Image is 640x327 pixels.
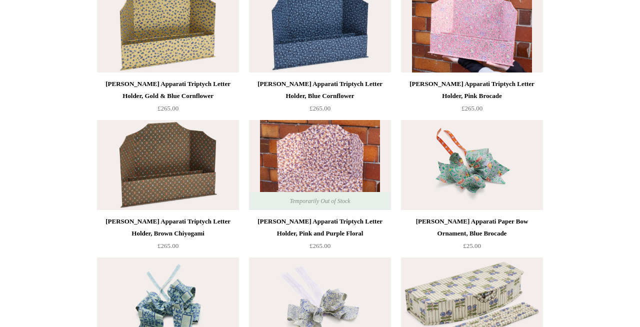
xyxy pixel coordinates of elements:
a: [PERSON_NAME] Apparati Paper Bow Ornament, Blue Brocade £25.00 [401,215,543,256]
a: Scanlon Apparati Paper Bow Ornament, Blue Brocade Scanlon Apparati Paper Bow Ornament, Blue Brocade [401,120,543,210]
span: £265.00 [461,104,482,112]
div: [PERSON_NAME] Apparati Triptych Letter Holder, Brown Chiyogami [99,215,236,239]
a: [PERSON_NAME] Apparati Triptych Letter Holder, Gold & Blue Cornflower £265.00 [97,78,239,119]
span: £265.00 [309,242,330,249]
span: £265.00 [157,242,178,249]
img: Scanlon Apparati Paper Bow Ornament, Blue Brocade [401,120,543,210]
img: Scanlon Apparati Triptych Letter Holder, Pink and Purple Floral [249,120,391,210]
a: [PERSON_NAME] Apparati Triptych Letter Holder, Blue Cornflower £265.00 [249,78,391,119]
span: £265.00 [309,104,330,112]
a: Scanlon Apparati Triptych Letter Holder, Pink and Purple Floral Scanlon Apparati Triptych Letter ... [249,120,391,210]
a: [PERSON_NAME] Apparati Triptych Letter Holder, Pink Brocade £265.00 [401,78,543,119]
a: Scanlon Apparati Triptych Letter Holder, Brown Chiyogami Scanlon Apparati Triptych Letter Holder,... [97,120,239,210]
div: [PERSON_NAME] Apparati Paper Bow Ornament, Blue Brocade [403,215,540,239]
div: [PERSON_NAME] Apparati Triptych Letter Holder, Blue Cornflower [251,78,388,102]
a: [PERSON_NAME] Apparati Triptych Letter Holder, Pink and Purple Floral £265.00 [249,215,391,256]
span: Temporarily Out of Stock [279,192,360,210]
img: Scanlon Apparati Triptych Letter Holder, Brown Chiyogami [97,120,239,210]
span: £25.00 [463,242,481,249]
div: [PERSON_NAME] Apparati Triptych Letter Holder, Gold & Blue Cornflower [99,78,236,102]
a: [PERSON_NAME] Apparati Triptych Letter Holder, Brown Chiyogami £265.00 [97,215,239,256]
div: [PERSON_NAME] Apparati Triptych Letter Holder, Pink and Purple Floral [251,215,388,239]
span: £265.00 [157,104,178,112]
div: [PERSON_NAME] Apparati Triptych Letter Holder, Pink Brocade [403,78,540,102]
